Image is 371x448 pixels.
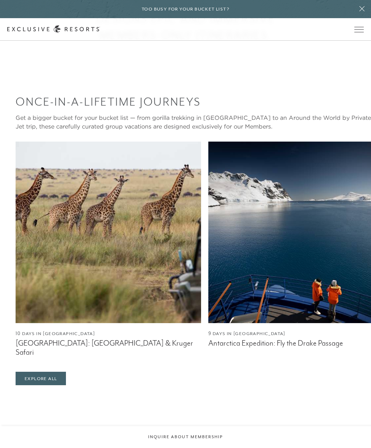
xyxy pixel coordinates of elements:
[16,330,201,337] figcaption: 10 Days in [GEOGRAPHIC_DATA]
[354,27,364,32] button: Open navigation
[16,372,66,386] a: Explore All
[142,6,229,13] h6: Too busy for your bucket list?
[16,113,371,131] div: Get a bigger bucket for your bucket list — from gorilla trekking in [GEOGRAPHIC_DATA] to an Aroun...
[338,415,371,448] iframe: Qualified Messenger
[16,339,201,357] figcaption: [GEOGRAPHIC_DATA]: [GEOGRAPHIC_DATA] & Kruger Safari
